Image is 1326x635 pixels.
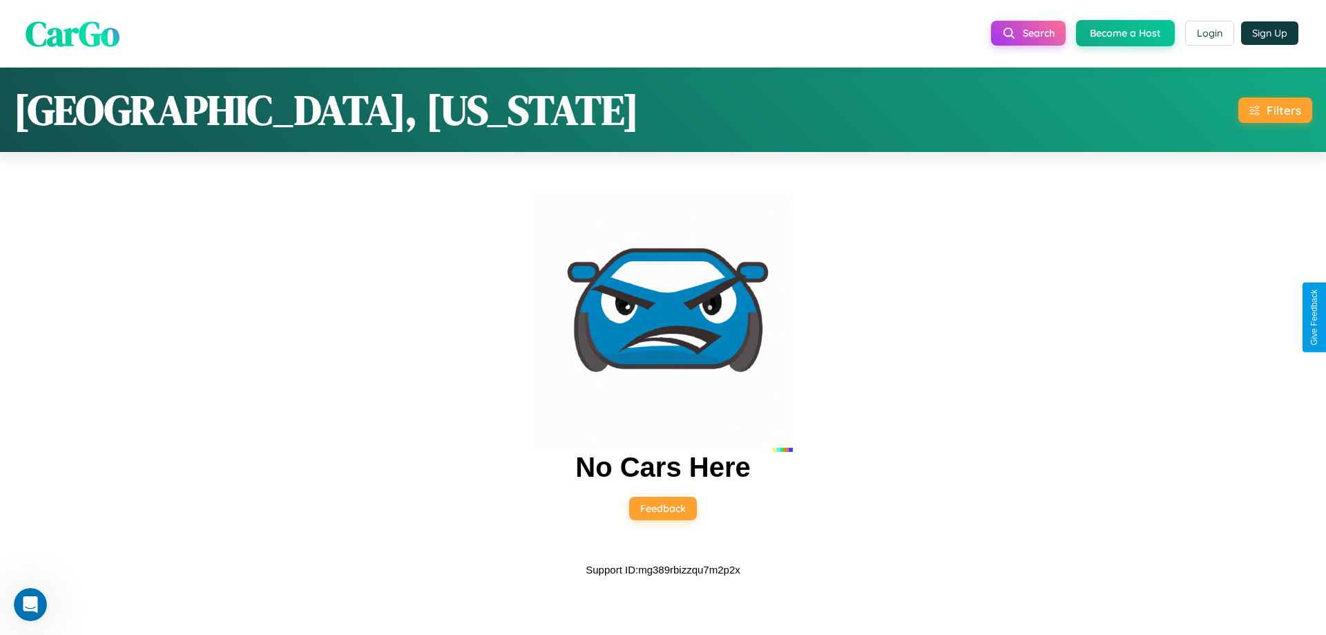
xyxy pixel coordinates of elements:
iframe: Intercom live chat [14,588,47,621]
div: Filters [1267,103,1301,117]
span: Search [1023,27,1055,39]
button: Feedback [629,497,697,520]
h2: No Cars Here [575,452,750,483]
img: car [533,192,793,452]
button: Sign Up [1241,21,1298,45]
button: Search [991,21,1066,46]
p: Support ID: mg389rbizzqu7m2p2x [586,560,740,579]
h1: [GEOGRAPHIC_DATA], [US_STATE] [14,82,639,138]
button: Login [1185,21,1234,46]
button: Filters [1238,97,1312,123]
span: CarGo [26,9,119,57]
div: Give Feedback [1309,290,1319,345]
button: Become a Host [1076,20,1175,46]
